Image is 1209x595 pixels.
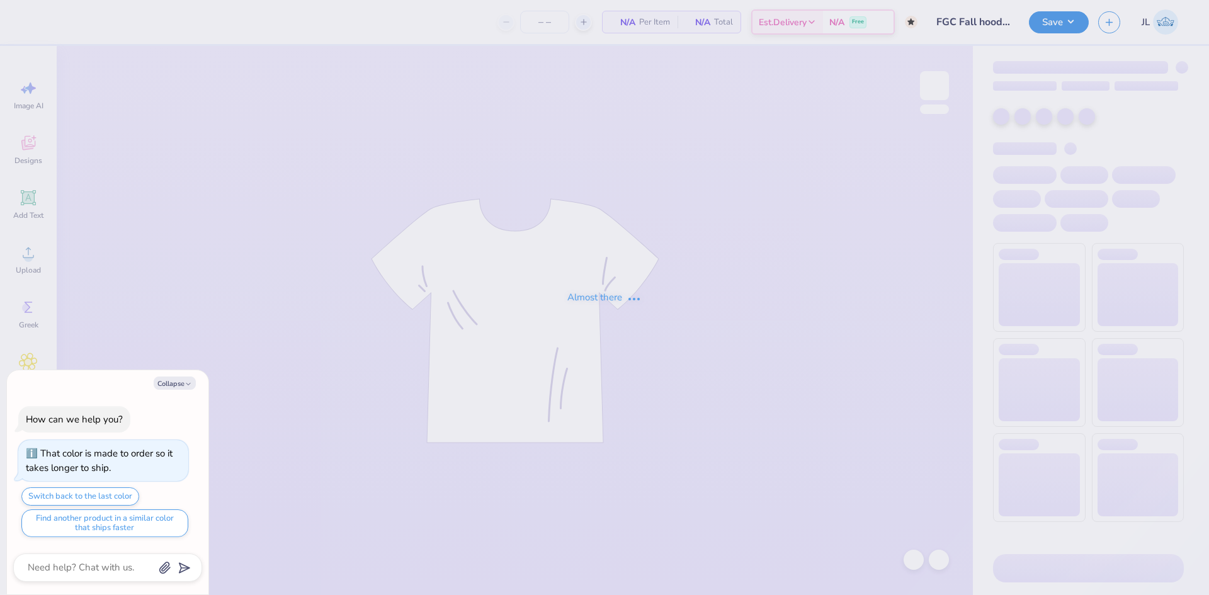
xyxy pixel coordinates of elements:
button: Switch back to the last color [21,487,139,506]
div: How can we help you? [26,413,123,426]
div: That color is made to order so it takes longer to ship. [26,447,173,474]
div: Almost there [567,290,642,305]
button: Find another product in a similar color that ships faster [21,509,188,537]
button: Collapse [154,377,196,390]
